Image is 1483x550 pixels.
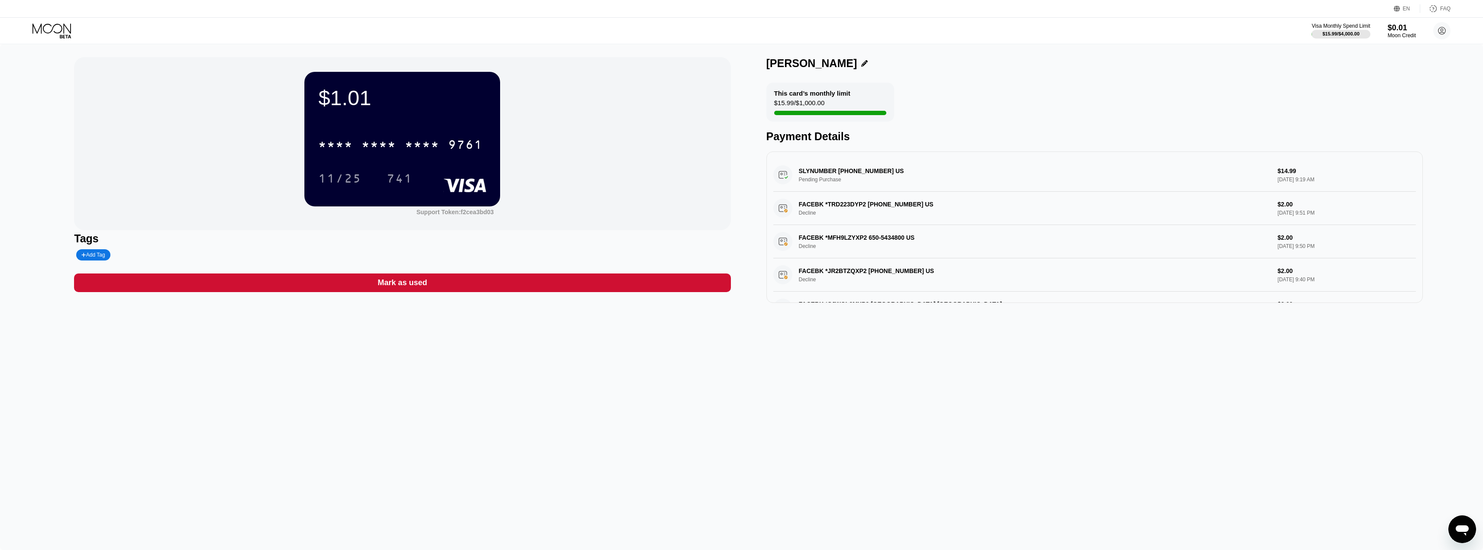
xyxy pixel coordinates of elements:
div: 741 [380,167,419,189]
div: FAQ [1440,6,1451,12]
div: EN [1394,4,1420,13]
div: Moon Credit [1388,32,1416,39]
div: Add Tag [76,249,110,261]
div: Mark as used [378,278,427,288]
div: [PERSON_NAME] [766,57,857,70]
div: This card’s monthly limit [774,90,850,97]
div: FAQ [1420,4,1451,13]
div: 11/25 [312,167,368,189]
div: 9761 [448,139,483,153]
div: Tags [74,232,730,245]
div: $0.01Moon Credit [1388,23,1416,39]
div: Visa Monthly Spend Limit [1312,23,1370,29]
div: Payment Details [766,130,1423,143]
div: Support Token: f2cea3bd03 [417,209,494,215]
div: 11/25 [318,173,362,187]
div: Add Tag [81,252,105,258]
div: Mark as used [74,273,730,292]
div: $0.01 [1388,23,1416,32]
div: $1.01 [318,86,486,110]
div: $15.99 / $1,000.00 [774,99,825,111]
iframe: Button to launch messaging window, conversation in progress [1448,515,1476,543]
div: $15.99 / $4,000.00 [1322,31,1360,36]
div: Support Token:f2cea3bd03 [417,209,494,215]
div: 741 [387,173,413,187]
div: Visa Monthly Spend Limit$15.99/$4,000.00 [1312,23,1370,39]
div: EN [1403,6,1410,12]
